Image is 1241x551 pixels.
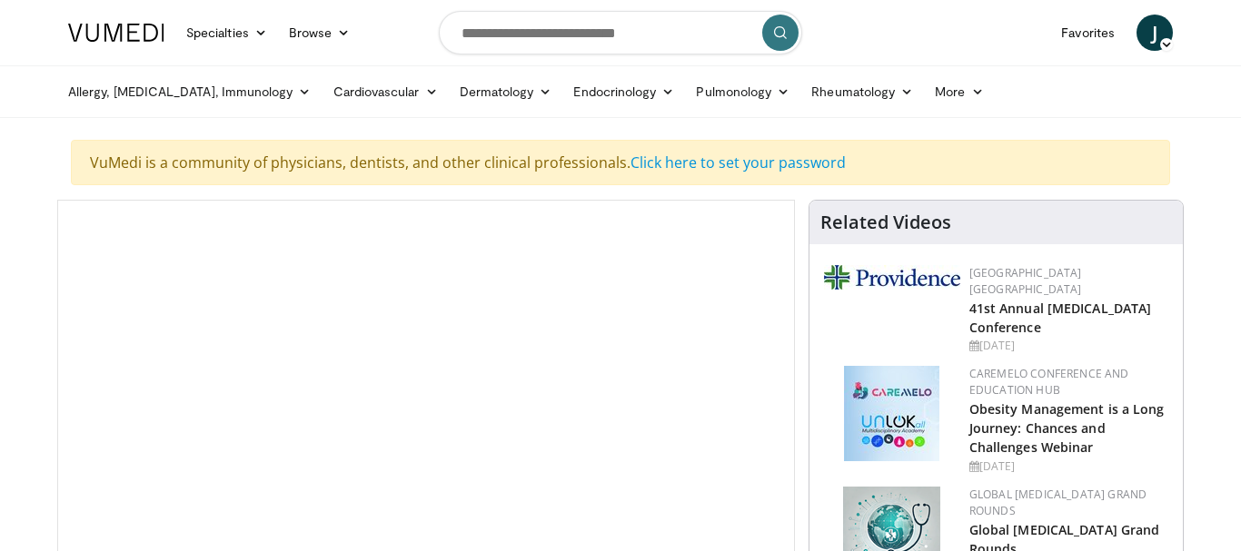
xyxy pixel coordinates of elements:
[969,265,1082,297] a: [GEOGRAPHIC_DATA] [GEOGRAPHIC_DATA]
[68,24,164,42] img: VuMedi Logo
[630,153,846,172] a: Click here to set your password
[969,338,1168,354] div: [DATE]
[824,265,960,290] img: 9aead070-c8c9-47a8-a231-d8565ac8732e.png.150x105_q85_autocrop_double_scale_upscale_version-0.2.jpg
[800,74,924,110] a: Rheumatology
[1137,15,1173,51] a: J
[323,74,449,110] a: Cardiovascular
[449,74,563,110] a: Dermatology
[969,487,1147,518] a: Global [MEDICAL_DATA] Grand Rounds
[562,74,685,110] a: Endocrinology
[969,458,1168,475] div: [DATE]
[924,74,994,110] a: More
[1050,15,1126,51] a: Favorites
[57,74,323,110] a: Allergy, [MEDICAL_DATA], Immunology
[685,74,800,110] a: Pulmonology
[439,11,802,54] input: Search topics, interventions
[969,366,1129,398] a: CaReMeLO Conference and Education Hub
[175,15,278,51] a: Specialties
[969,300,1152,336] a: 41st Annual [MEDICAL_DATA] Conference
[71,140,1170,185] div: VuMedi is a community of physicians, dentists, and other clinical professionals.
[844,366,939,461] img: 45df64a9-a6de-482c-8a90-ada250f7980c.png.150x105_q85_autocrop_double_scale_upscale_version-0.2.jpg
[820,212,951,233] h4: Related Videos
[969,400,1165,456] a: Obesity Management is a Long Journey: Chances and Challenges Webinar
[278,15,362,51] a: Browse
